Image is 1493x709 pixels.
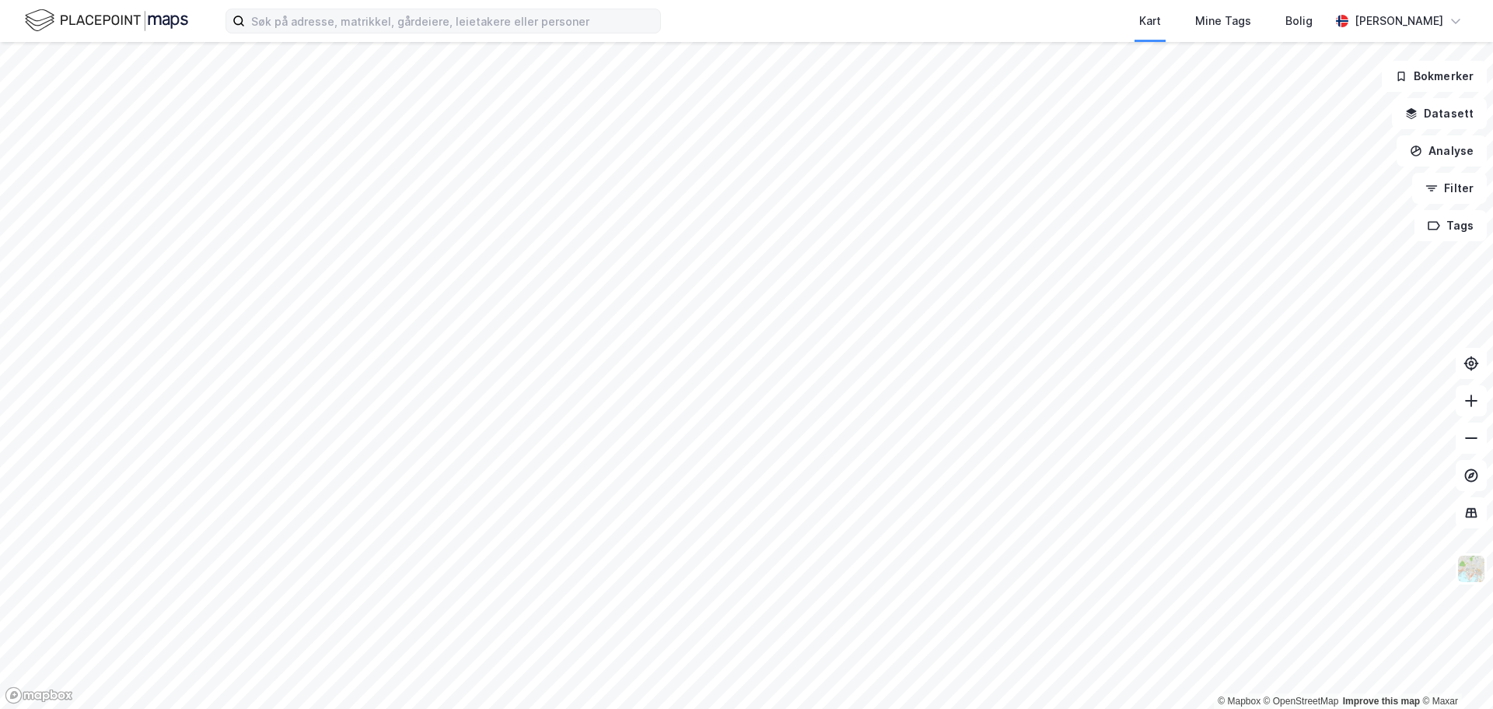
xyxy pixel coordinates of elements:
div: [PERSON_NAME] [1355,12,1443,30]
div: Mine Tags [1195,12,1251,30]
iframe: Chat Widget [1415,634,1493,709]
input: Søk på adresse, matrikkel, gårdeiere, leietakere eller personer [245,9,660,33]
div: Kontrollprogram for chat [1415,634,1493,709]
div: Kart [1139,12,1161,30]
img: logo.f888ab2527a4732fd821a326f86c7f29.svg [25,7,188,34]
div: Bolig [1285,12,1313,30]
